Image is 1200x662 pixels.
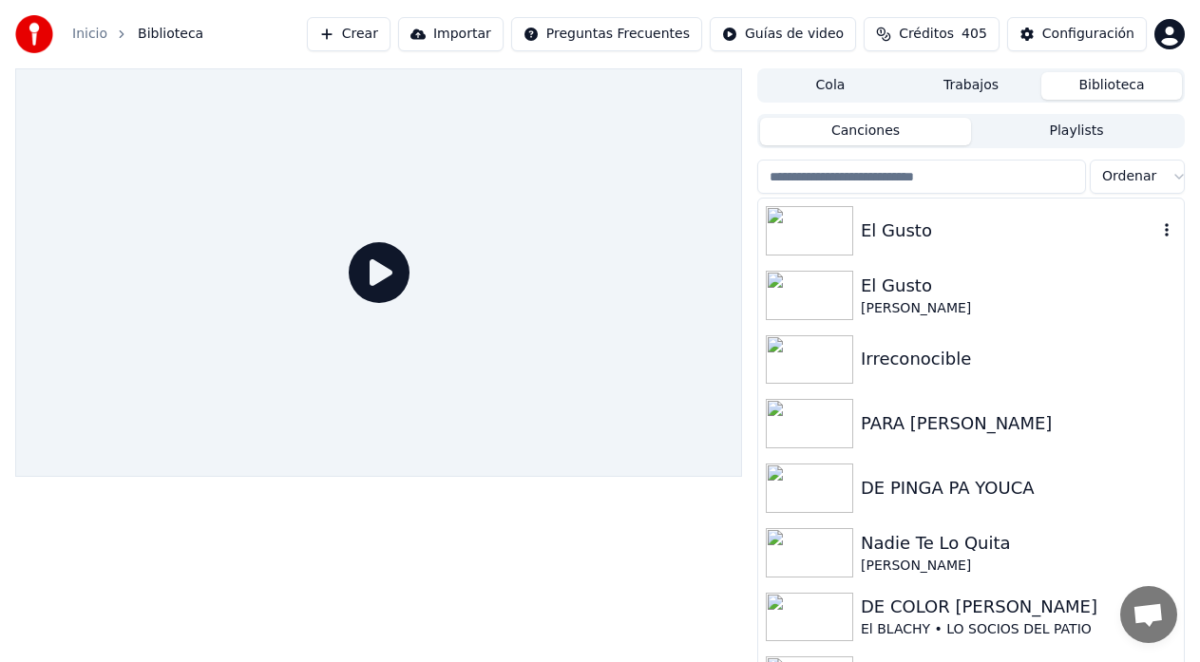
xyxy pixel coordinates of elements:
[1007,17,1147,51] button: Configuración
[861,475,1176,501] div: DE PINGA PA YOUCA
[861,299,1176,318] div: [PERSON_NAME]
[861,620,1176,639] div: El BLACHY • LO SOCIOS DEL PATIO
[1120,586,1177,643] a: Chat abierto
[861,346,1176,372] div: Irreconocible
[1102,167,1156,186] span: Ordenar
[861,530,1176,557] div: Nadie Te Lo Quita
[861,557,1176,576] div: [PERSON_NAME]
[971,118,1182,145] button: Playlists
[899,25,954,44] span: Créditos
[760,72,901,100] button: Cola
[511,17,702,51] button: Preguntas Frecuentes
[1042,25,1134,44] div: Configuración
[72,25,203,44] nav: breadcrumb
[861,594,1176,620] div: DE COLOR [PERSON_NAME]
[901,72,1041,100] button: Trabajos
[15,15,53,53] img: youka
[710,17,856,51] button: Guías de video
[1041,72,1182,100] button: Biblioteca
[864,17,1000,51] button: Créditos405
[72,25,107,44] a: Inicio
[861,218,1157,244] div: El Gusto
[962,25,987,44] span: 405
[760,118,971,145] button: Canciones
[307,17,390,51] button: Crear
[861,410,1176,437] div: PARA [PERSON_NAME]
[398,17,504,51] button: Importar
[138,25,203,44] span: Biblioteca
[861,273,1176,299] div: El Gusto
